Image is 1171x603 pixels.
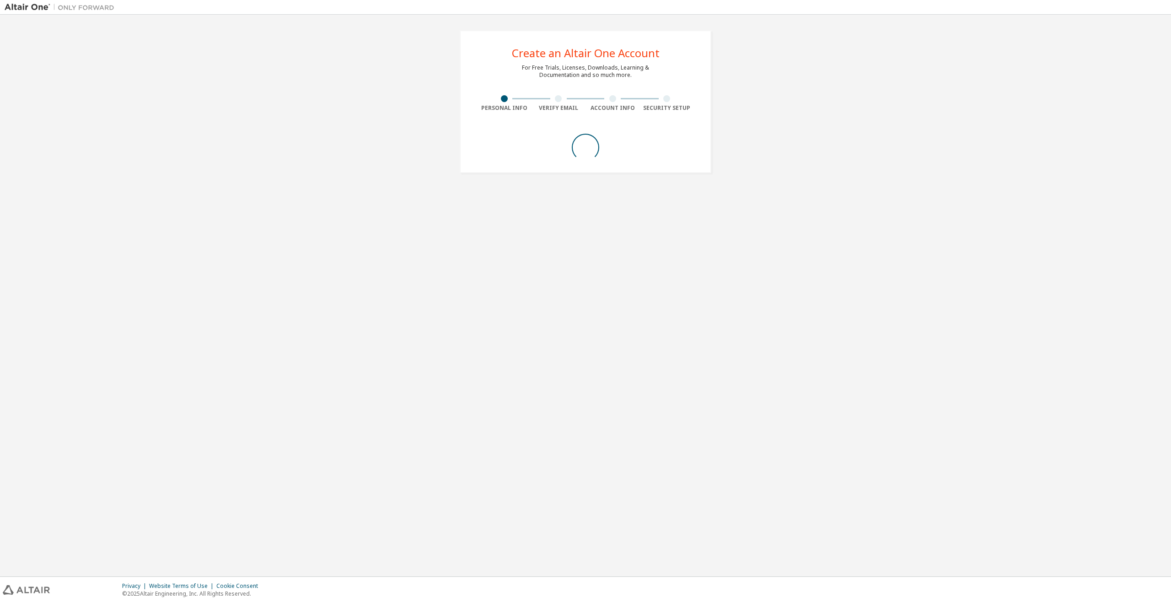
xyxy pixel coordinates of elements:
[585,104,640,112] div: Account Info
[122,590,263,598] p: © 2025 Altair Engineering, Inc. All Rights Reserved.
[477,104,532,112] div: Personal Info
[532,104,586,112] div: Verify Email
[122,582,149,590] div: Privacy
[522,64,649,79] div: For Free Trials, Licenses, Downloads, Learning & Documentation and so much more.
[5,3,119,12] img: Altair One
[640,104,694,112] div: Security Setup
[3,585,50,595] img: altair_logo.svg
[512,48,660,59] div: Create an Altair One Account
[149,582,216,590] div: Website Terms of Use
[216,582,263,590] div: Cookie Consent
